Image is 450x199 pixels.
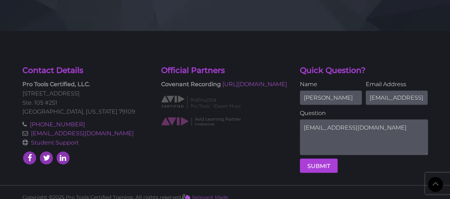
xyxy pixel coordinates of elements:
[366,79,428,89] label: Email Address
[161,94,241,109] img: AVID Expert Instructor classification logo
[30,121,85,127] a: [PHONE_NUMBER]
[22,65,150,76] h4: Contact Details
[22,79,150,116] p: [STREET_ADDRESS] Ste. 105 #251 [GEOGRAPHIC_DATA], [US_STATE] 79109
[428,177,443,192] a: Back to Top
[300,108,428,117] label: Question
[161,80,221,87] strong: Covenant Recording
[22,80,90,87] strong: Pro Tools Certified, LLC.
[31,130,134,136] a: [EMAIL_ADDRESS][DOMAIN_NAME]
[161,116,241,126] img: AVID Learning Partner classification logo
[222,80,287,87] a: [URL][DOMAIN_NAME]
[300,79,362,89] label: Name
[161,65,289,76] h4: Official Partners
[300,158,338,173] button: SUBMIT
[31,139,79,146] a: Student Support
[300,65,428,76] h4: Quick Question?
